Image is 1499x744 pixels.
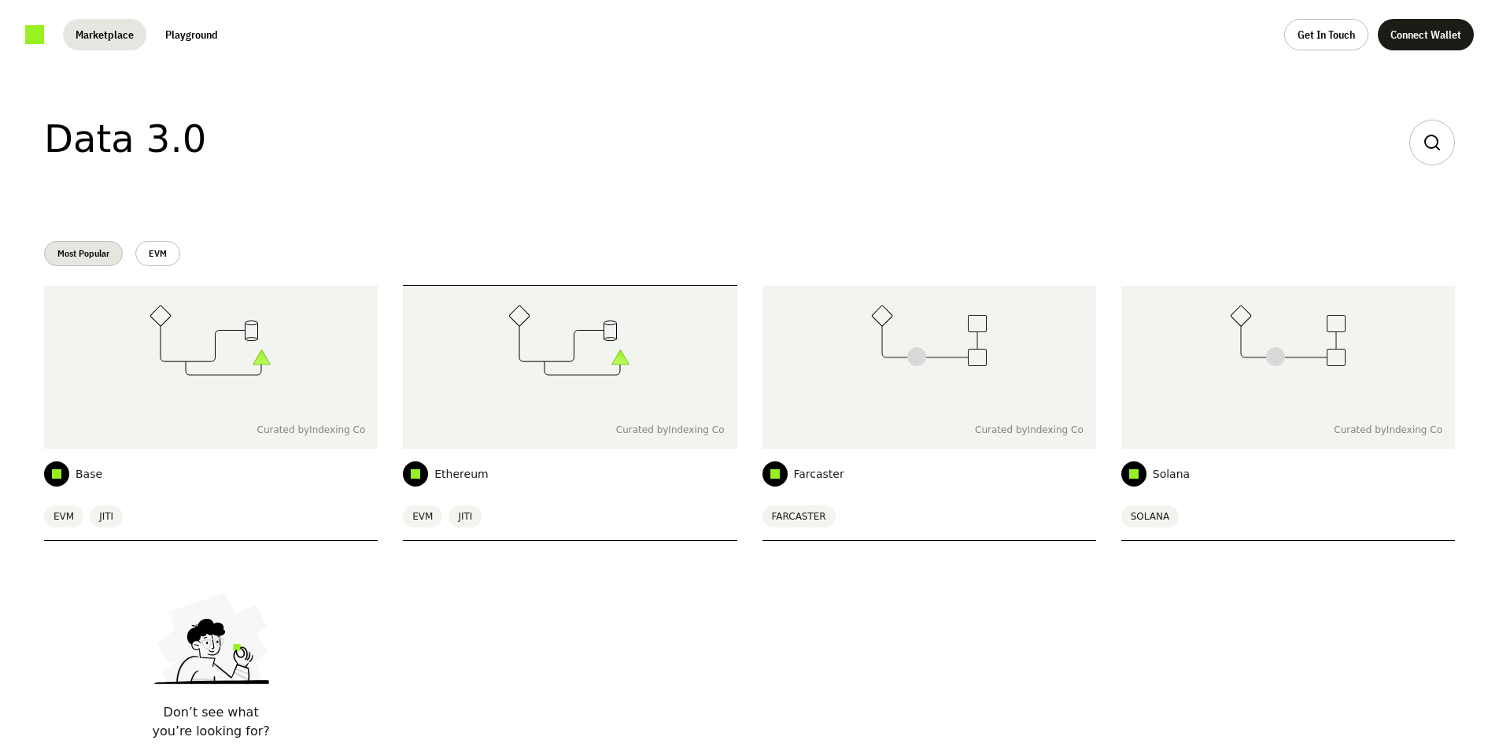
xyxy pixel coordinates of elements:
[90,505,123,527] span: JITI
[616,424,725,436] span: Curated by Indexing Co
[44,120,206,165] h1: Data 3.0
[76,466,102,482] span: Base
[1284,19,1368,50] button: Get In Touch
[44,241,123,266] button: Most Popular
[1378,19,1474,50] button: Connect Wallet
[794,466,844,482] span: Farcaster
[63,19,146,50] button: Marketplace
[257,424,366,436] span: Curated by Indexing Co
[1153,466,1190,482] span: Solana
[975,424,1084,436] span: Curated by Indexing Co
[135,241,180,266] button: EVM
[449,505,482,527] span: JITI
[153,703,270,741] p: Don’t see what you’re looking for?
[762,505,836,527] span: FARCASTER
[153,19,231,50] button: Playground
[434,466,488,482] span: Ethereum
[1334,424,1442,436] span: Curated by Indexing Co
[1121,505,1179,527] span: SOLANA
[403,505,442,527] span: EVM
[44,505,83,527] span: EVM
